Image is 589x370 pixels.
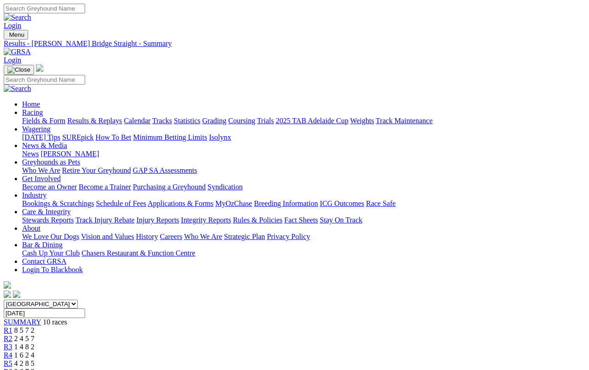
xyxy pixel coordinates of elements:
[4,290,11,298] img: facebook.svg
[14,335,35,342] span: 2 4 5 7
[4,40,585,48] a: Results - [PERSON_NAME] Bridge Straight - Summary
[4,308,85,318] input: Select date
[350,117,374,125] a: Weights
[7,66,30,74] img: Close
[14,343,35,351] span: 1 4 8 2
[4,65,34,75] button: Toggle navigation
[22,249,585,257] div: Bar & Dining
[224,233,265,240] a: Strategic Plan
[22,100,40,108] a: Home
[22,224,40,232] a: About
[202,117,226,125] a: Grading
[233,216,283,224] a: Rules & Policies
[22,241,63,249] a: Bar & Dining
[4,318,41,326] a: SUMMARY
[62,166,131,174] a: Retire Your Greyhound
[22,208,71,216] a: Care & Integrity
[22,216,74,224] a: Stewards Reports
[22,166,60,174] a: Who We Are
[254,199,318,207] a: Breeding Information
[4,56,21,64] a: Login
[4,4,85,13] input: Search
[81,233,134,240] a: Vision and Values
[14,351,35,359] span: 1 6 2 4
[136,233,158,240] a: History
[22,117,585,125] div: Racing
[208,183,243,191] a: Syndication
[22,249,80,257] a: Cash Up Your Club
[22,158,80,166] a: Greyhounds as Pets
[22,233,585,241] div: About
[22,133,585,142] div: Wagering
[152,117,172,125] a: Tracks
[14,326,35,334] span: 8 5 7 2
[22,257,66,265] a: Contact GRSA
[79,183,131,191] a: Become a Trainer
[215,199,252,207] a: MyOzChase
[228,117,255,125] a: Coursing
[376,117,433,125] a: Track Maintenance
[96,199,146,207] a: Schedule of Fees
[22,199,94,207] a: Bookings & Scratchings
[4,22,21,29] a: Login
[276,117,348,125] a: 2025 TAB Adelaide Cup
[4,75,85,85] input: Search
[22,125,51,133] a: Wagering
[4,351,12,359] a: R4
[22,175,61,182] a: Get Involved
[22,191,46,199] a: Industry
[22,142,67,149] a: News & Media
[67,117,122,125] a: Results & Replays
[4,281,11,289] img: logo-grsa-white.png
[136,216,179,224] a: Injury Reports
[22,183,77,191] a: Become an Owner
[40,150,99,158] a: [PERSON_NAME]
[4,359,12,367] a: R5
[124,117,150,125] a: Calendar
[320,199,364,207] a: ICG Outcomes
[4,48,31,56] img: GRSA
[22,183,585,191] div: Get Involved
[284,216,318,224] a: Fact Sheets
[22,199,585,208] div: Industry
[267,233,310,240] a: Privacy Policy
[75,216,134,224] a: Track Injury Rebate
[133,183,206,191] a: Purchasing a Greyhound
[22,216,585,224] div: Care & Integrity
[4,326,12,334] a: R1
[62,133,93,141] a: SUREpick
[22,117,65,125] a: Fields & Form
[257,117,274,125] a: Trials
[320,216,362,224] a: Stay On Track
[4,335,12,342] a: R2
[22,233,79,240] a: We Love Our Dogs
[184,233,222,240] a: Who We Are
[36,64,43,72] img: logo-grsa-white.png
[96,133,132,141] a: How To Bet
[22,150,39,158] a: News
[22,266,83,273] a: Login To Blackbook
[133,133,207,141] a: Minimum Betting Limits
[366,199,395,207] a: Race Safe
[181,216,231,224] a: Integrity Reports
[4,343,12,351] a: R3
[160,233,182,240] a: Careers
[43,318,67,326] span: 10 races
[174,117,201,125] a: Statistics
[9,31,24,38] span: Menu
[22,133,60,141] a: [DATE] Tips
[14,359,35,367] span: 4 2 8 5
[4,85,31,93] img: Search
[22,108,43,116] a: Racing
[133,166,197,174] a: GAP SA Assessments
[4,30,28,40] button: Toggle navigation
[81,249,195,257] a: Chasers Restaurant & Function Centre
[13,290,20,298] img: twitter.svg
